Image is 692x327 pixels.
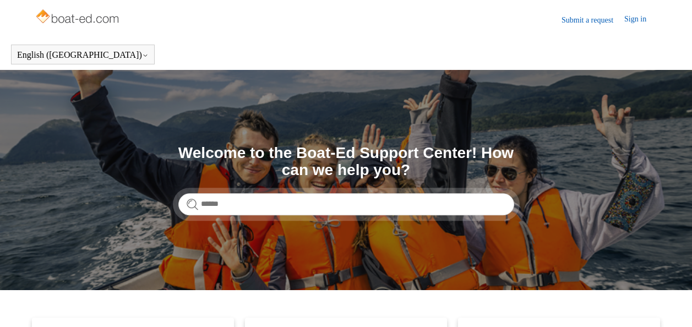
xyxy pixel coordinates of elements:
div: Live chat [663,298,692,327]
input: Search [178,193,514,215]
img: Boat-Ed Help Center home page [35,7,122,29]
a: Submit a request [562,14,624,26]
a: Sign in [624,13,657,26]
h1: Welcome to the Boat-Ed Support Center! How can we help you? [178,145,514,179]
button: English ([GEOGRAPHIC_DATA]) [17,50,149,60]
